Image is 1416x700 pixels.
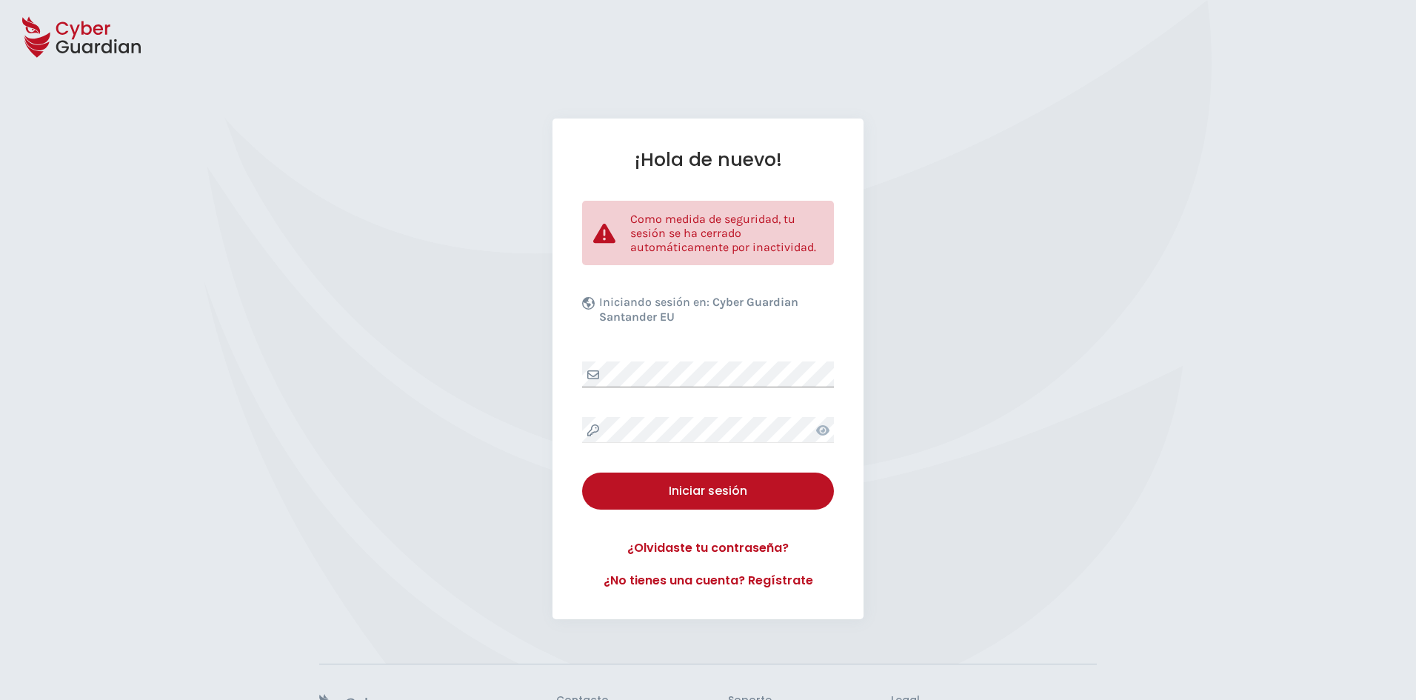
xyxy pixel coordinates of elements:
[582,148,834,171] h1: ¡Hola de nuevo!
[582,572,834,590] a: ¿No tienes una cuenta? Regístrate
[582,539,834,557] a: ¿Olvidaste tu contraseña?
[582,473,834,510] button: Iniciar sesión
[599,295,798,324] b: Cyber Guardian Santander EU
[630,212,823,254] p: Como medida de seguridad, tu sesión se ha cerrado automáticamente por inactividad.
[599,295,830,332] p: Iniciando sesión en:
[593,482,823,500] div: Iniciar sesión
